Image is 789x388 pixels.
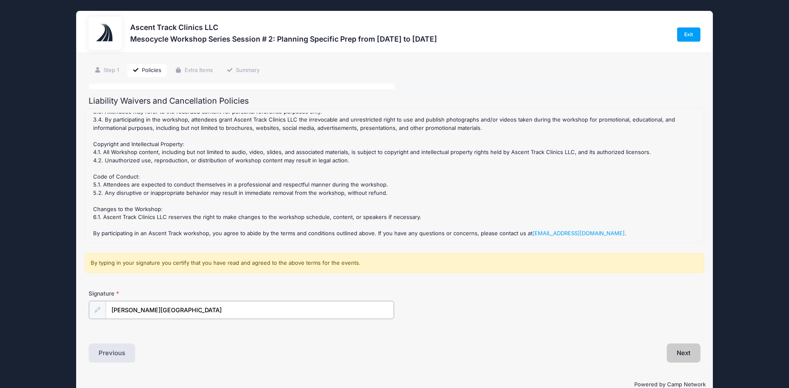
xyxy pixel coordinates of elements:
[106,301,394,319] input: Enter first and last name
[130,23,437,32] h3: Ascent Track Clinics LLC
[89,64,124,77] a: Step 1
[170,64,218,77] a: Extra Items
[130,35,437,43] h3: Mesocycle Workshop Series Session # 2: Planning Specific Prep from [DATE] to [DATE]
[89,289,242,298] label: Signature
[89,113,700,238] div: : Refunds will be honored up until 3 days before the workshop. : 1.1. Your registration is consid...
[667,343,700,363] button: Next
[677,27,700,42] a: Exit
[89,343,135,363] button: Previous
[127,64,167,77] a: Policies
[532,230,625,236] a: [EMAIL_ADDRESS][DOMAIN_NAME]
[85,253,705,273] div: By typing in your signature you certify that you have read and agreed to the above terms for the ...
[89,96,700,106] h2: Liability Waivers and Cancellation Policies
[221,64,265,77] a: Summary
